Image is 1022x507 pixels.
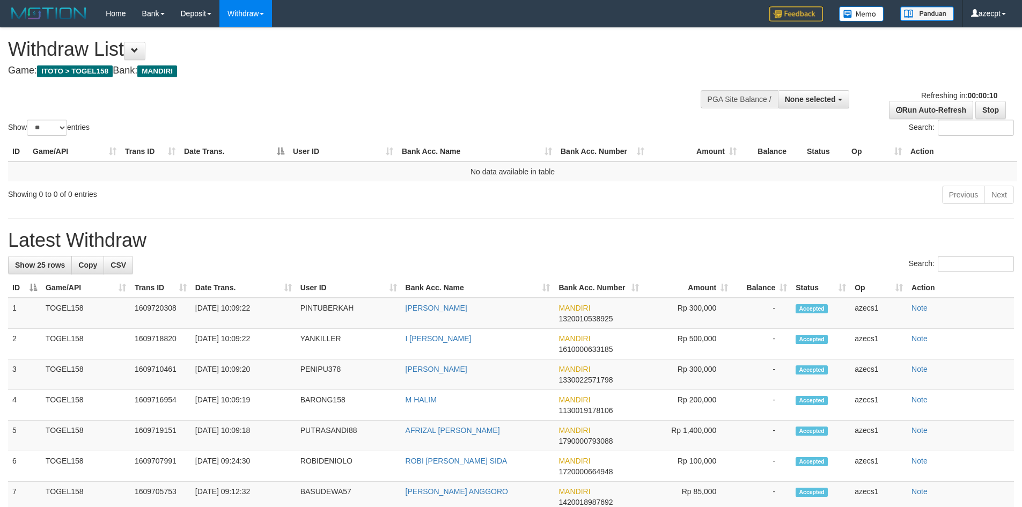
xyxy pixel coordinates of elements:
[130,421,191,451] td: 1609719151
[643,390,732,421] td: Rp 200,000
[732,329,791,359] td: -
[911,395,928,404] a: Note
[406,487,508,496] a: [PERSON_NAME] ANGGORO
[643,359,732,390] td: Rp 300,000
[850,421,907,451] td: azecs1
[8,161,1017,181] td: No data available in table
[554,278,643,298] th: Bank Acc. Number: activate to sort column ascending
[984,186,1014,204] a: Next
[785,95,836,104] span: None selected
[558,426,590,435] span: MANDIRI
[41,451,130,482] td: TOGEL158
[558,457,590,465] span: MANDIRI
[911,426,928,435] a: Note
[296,390,401,421] td: BARONG158
[921,91,997,100] span: Refreshing in:
[796,396,828,405] span: Accepted
[967,91,997,100] strong: 00:00:10
[191,329,296,359] td: [DATE] 10:09:22
[8,359,41,390] td: 3
[558,365,590,373] span: MANDIRI
[8,421,41,451] td: 5
[41,359,130,390] td: TOGEL158
[975,101,1006,119] a: Stop
[8,329,41,359] td: 2
[8,39,671,60] h1: Withdraw List
[406,395,437,404] a: M HALIM
[558,467,613,476] span: Copy 1720000664948 to clipboard
[900,6,954,21] img: panduan.png
[732,421,791,451] td: -
[406,304,467,312] a: [PERSON_NAME]
[732,359,791,390] td: -
[558,437,613,445] span: Copy 1790000793088 to clipboard
[8,278,41,298] th: ID: activate to sort column descending
[839,6,884,21] img: Button%20Memo.svg
[296,298,401,329] td: PINTUBERKAH
[130,451,191,482] td: 1609707991
[8,120,90,136] label: Show entries
[130,359,191,390] td: 1609710461
[558,314,613,323] span: Copy 1320010538925 to clipboard
[889,101,973,119] a: Run Auto-Refresh
[296,278,401,298] th: User ID: activate to sort column ascending
[732,298,791,329] td: -
[27,120,67,136] select: Showentries
[911,304,928,312] a: Note
[8,65,671,76] h4: Game: Bank:
[850,298,907,329] td: azecs1
[643,451,732,482] td: Rp 100,000
[191,421,296,451] td: [DATE] 10:09:18
[558,406,613,415] span: Copy 1130019178106 to clipboard
[71,256,104,274] a: Copy
[8,298,41,329] td: 1
[296,359,401,390] td: PENIPU378
[791,278,850,298] th: Status: activate to sort column ascending
[41,421,130,451] td: TOGEL158
[911,487,928,496] a: Note
[406,457,508,465] a: ROBI [PERSON_NAME] SIDA
[8,451,41,482] td: 6
[191,390,296,421] td: [DATE] 10:09:19
[796,488,828,497] span: Accepted
[909,256,1014,272] label: Search:
[796,304,828,313] span: Accepted
[558,395,590,404] span: MANDIRI
[41,390,130,421] td: TOGEL158
[406,426,500,435] a: AFRIZAL [PERSON_NAME]
[847,142,906,161] th: Op: activate to sort column ascending
[191,451,296,482] td: [DATE] 09:24:30
[406,365,467,373] a: [PERSON_NAME]
[796,365,828,374] span: Accepted
[643,278,732,298] th: Amount: activate to sort column ascending
[796,427,828,436] span: Accepted
[558,376,613,384] span: Copy 1330022571798 to clipboard
[289,142,398,161] th: User ID: activate to sort column ascending
[556,142,649,161] th: Bank Acc. Number: activate to sort column ascending
[130,298,191,329] td: 1609720308
[796,457,828,466] span: Accepted
[732,390,791,421] td: -
[850,390,907,421] td: azecs1
[907,278,1014,298] th: Action
[406,334,472,343] a: I [PERSON_NAME]
[37,65,113,77] span: ITOTO > TOGEL158
[909,120,1014,136] label: Search:
[732,451,791,482] td: -
[850,278,907,298] th: Op: activate to sort column ascending
[130,329,191,359] td: 1609718820
[41,278,130,298] th: Game/API: activate to sort column ascending
[906,142,1017,161] th: Action
[130,278,191,298] th: Trans ID: activate to sort column ascending
[296,329,401,359] td: YANKILLER
[191,278,296,298] th: Date Trans.: activate to sort column ascending
[938,256,1014,272] input: Search:
[911,457,928,465] a: Note
[558,304,590,312] span: MANDIRI
[104,256,133,274] a: CSV
[796,335,828,344] span: Accepted
[938,120,1014,136] input: Search:
[398,142,556,161] th: Bank Acc. Name: activate to sort column ascending
[121,142,180,161] th: Trans ID: activate to sort column ascending
[850,329,907,359] td: azecs1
